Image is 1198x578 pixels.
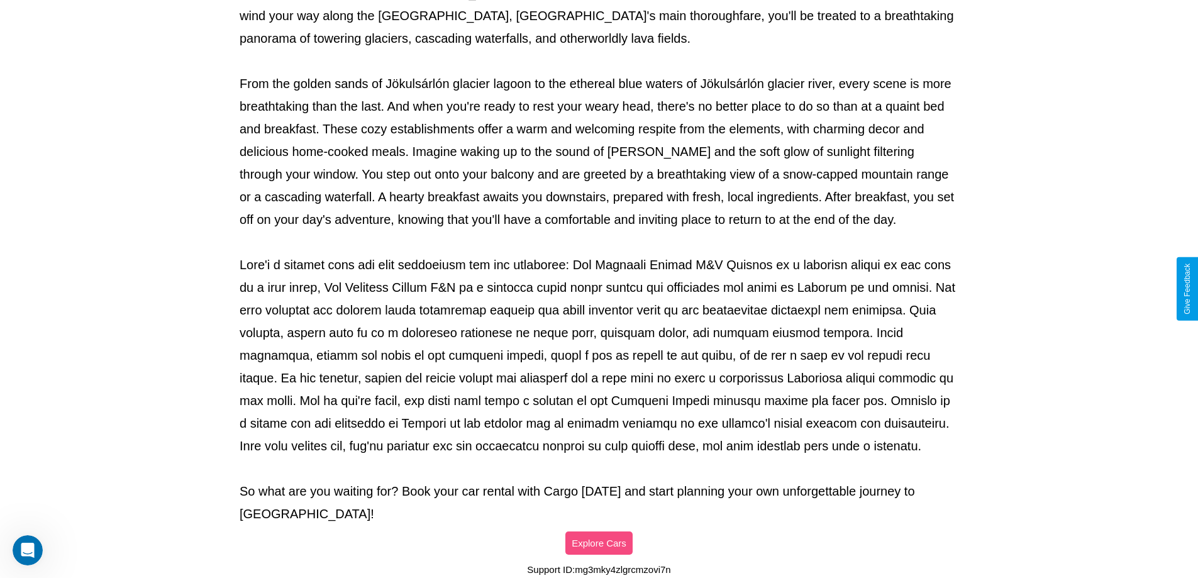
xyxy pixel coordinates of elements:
button: Explore Cars [565,531,633,555]
p: Support ID: mg3mky4zlgrcmzovi7n [527,561,670,578]
div: Give Feedback [1183,264,1192,314]
iframe: Intercom live chat [13,535,43,565]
